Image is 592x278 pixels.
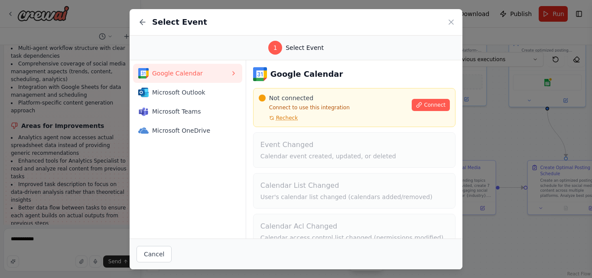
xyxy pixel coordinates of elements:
[259,104,407,111] p: Connect to use this integration
[133,102,242,121] button: Microsoft TeamsMicrosoft Teams
[138,125,149,136] img: Microsoft OneDrive
[138,106,149,117] img: Microsoft Teams
[259,114,298,121] button: Recheck
[138,87,149,98] img: Microsoft Outlook
[152,16,207,28] h2: Select Event
[253,67,267,81] img: Google Calendar
[260,233,448,242] p: Calendar access control list changed (permissions modified)
[268,41,282,55] div: 1
[133,121,242,140] button: Microsoft OneDriveMicrosoft OneDrive
[286,43,324,52] span: Select Event
[253,132,455,168] button: Event ChangedCalendar event created, updated, or deleted
[269,94,313,102] span: Not connected
[152,88,230,97] span: Microsoft Outlook
[152,69,230,78] span: Google Calendar
[133,64,242,83] button: Google CalendarGoogle Calendar
[152,107,230,116] span: Microsoft Teams
[260,180,448,191] h4: Calendar List Changed
[253,214,455,249] button: Calendar Acl ChangedCalendar access control list changed (permissions modified)
[412,99,450,111] button: Connect
[260,140,448,150] h4: Event Changed
[260,152,448,160] p: Calendar event created, updated, or deleted
[152,126,230,135] span: Microsoft OneDrive
[270,68,343,80] h3: Google Calendar
[424,101,446,108] span: Connect
[138,68,149,78] img: Google Calendar
[260,221,448,232] h4: Calendar Acl Changed
[276,114,298,121] span: Recheck
[253,173,455,209] button: Calendar List ChangedUser's calendar list changed (calendars added/removed)
[260,193,448,201] p: User's calendar list changed (calendars added/removed)
[133,83,242,102] button: Microsoft OutlookMicrosoft Outlook
[137,246,172,262] button: Cancel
